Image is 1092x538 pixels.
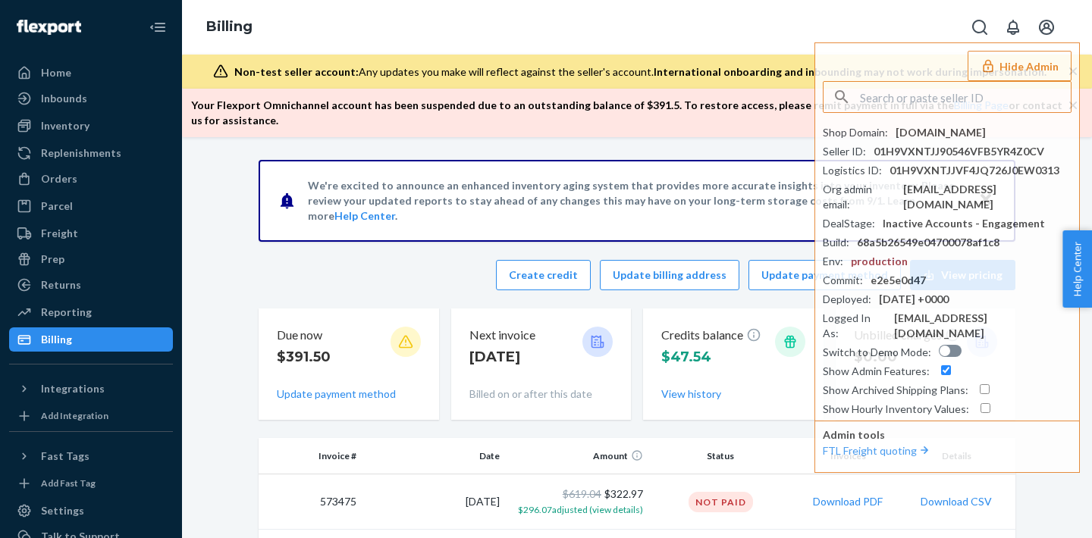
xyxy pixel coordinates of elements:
[823,311,886,341] div: Logged In As :
[9,300,173,324] a: Reporting
[857,235,999,250] div: 68a5b26549e04700078af1c8
[661,349,711,365] span: $47.54
[860,82,1071,112] input: Search or paste seller ID
[308,178,964,224] p: We're excited to announce an enhanced inventory aging system that provides more accurate insights...
[9,444,173,468] button: Fast Tags
[41,332,72,347] div: Billing
[9,273,173,297] a: Returns
[823,345,931,360] div: Switch to Demo Mode :
[792,438,904,474] th: Invoices
[998,12,1028,42] button: Open notifications
[993,493,1077,530] iframe: Opens a widget where you can chat to one of our agents
[277,347,331,367] p: $391.50
[813,494,883,509] button: Download PDF
[41,503,84,518] div: Settings
[823,125,888,140] div: Shop Domain :
[41,145,121,161] div: Replenishments
[496,260,591,290] button: Create credit
[506,438,649,474] th: Amount
[469,327,535,344] p: Next invoice
[41,409,108,422] div: Add Integration
[469,347,535,367] p: [DATE]
[17,20,81,35] img: Flexport logo
[9,474,173,493] a: Add Fast Tag
[9,86,173,111] a: Inbounds
[277,386,396,402] button: Update payment method
[259,474,362,530] td: 573475
[823,273,863,288] div: Commit :
[143,12,173,42] button: Close Navigation
[1031,12,1062,42] button: Open account menu
[748,260,901,290] button: Update payment method
[894,311,1072,341] div: [EMAIL_ADDRESS][DOMAIN_NAME]
[823,427,1072,443] p: Admin tools
[823,163,882,178] div: Logistics ID :
[518,504,643,515] span: $296.07 adjusted (view details)
[871,273,926,288] div: e2e5e0d47
[823,402,969,417] div: Show Hourly Inventory Values :
[823,182,896,212] div: Org admin email :
[9,499,173,523] a: Settings
[9,167,173,191] a: Orders
[41,305,92,320] div: Reporting
[883,216,1045,231] div: Inactive Accounts - Engagement
[9,247,173,271] a: Prep
[879,292,949,307] div: [DATE] +0000
[41,171,77,186] div: Orders
[896,125,986,140] div: [DOMAIN_NAME]
[661,327,761,344] p: Credits balance
[921,494,992,509] button: Download CSV
[965,12,995,42] button: Open Search Box
[9,407,173,425] a: Add Integration
[9,141,173,165] a: Replenishments
[661,386,721,402] button: View history
[968,51,1072,81] button: Hide Admin
[903,182,1072,212] div: [EMAIL_ADDRESS][DOMAIN_NAME]
[41,118,89,133] div: Inventory
[823,216,875,231] div: DealStage :
[823,383,968,398] div: Show Archived Shipping Plans :
[41,449,89,464] div: Fast Tags
[191,98,1068,128] p: Your Flexport Omnichannel account has been suspended due to an outstanding balance of $ 391.5 . T...
[563,487,601,500] span: $619.04
[649,438,792,474] th: Status
[194,5,265,49] ol: breadcrumbs
[41,226,78,241] div: Freight
[851,254,908,269] div: production
[874,144,1044,159] div: 01H9VXNTJJ90546VFB5YR4Z0CV
[9,114,173,138] a: Inventory
[41,199,73,214] div: Parcel
[259,438,362,474] th: Invoice #
[41,477,96,490] div: Add Fast Tag
[334,209,395,222] a: Help Center
[600,260,739,290] button: Update billing address
[1062,230,1092,308] button: Help Center
[823,444,932,457] a: FTL Freight quoting
[823,292,871,307] div: Deployed :
[469,386,613,402] p: Billed on or after this date
[506,474,649,530] td: $322.97
[689,492,753,512] div: Not Paid
[41,91,87,106] div: Inbounds
[234,64,1046,80] div: Any updates you make will reflect against the seller's account.
[823,144,866,159] div: Seller ID :
[9,221,173,246] a: Freight
[206,18,253,35] a: Billing
[823,235,849,250] div: Build :
[9,61,173,85] a: Home
[41,381,105,396] div: Integrations
[890,163,1059,178] div: 01H9VXNTJJVF4JQ726J0EW0313
[362,474,506,530] td: [DATE]
[41,65,71,80] div: Home
[41,252,64,267] div: Prep
[9,194,173,218] a: Parcel
[518,502,643,517] button: $296.07adjusted (view details)
[234,65,359,78] span: Non-test seller account:
[823,254,843,269] div: Env :
[362,438,506,474] th: Date
[41,277,81,292] div: Returns
[9,327,173,352] a: Billing
[654,65,1046,78] span: International onboarding and inbounding may not work during impersonation.
[9,377,173,401] button: Integrations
